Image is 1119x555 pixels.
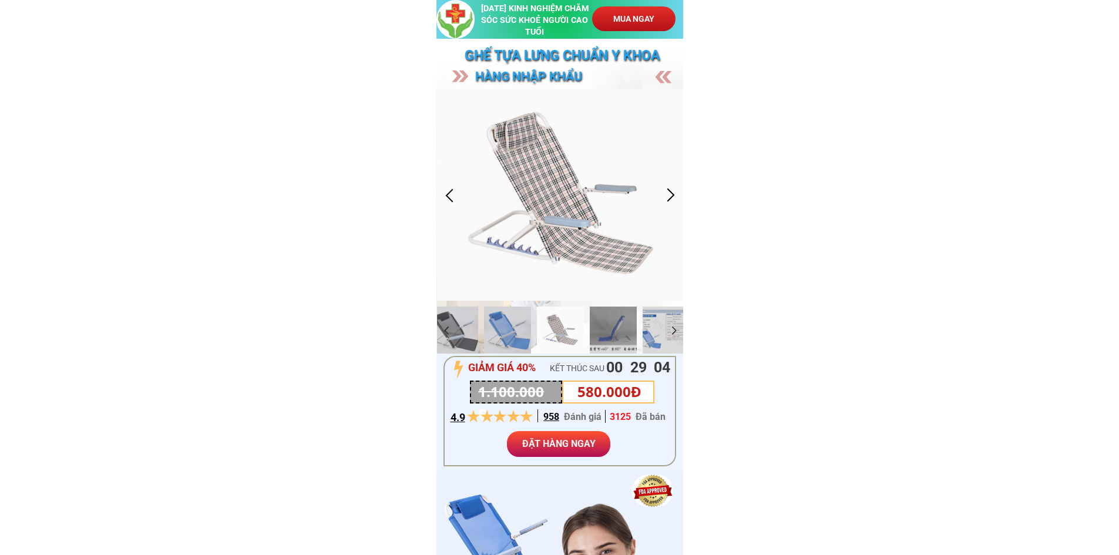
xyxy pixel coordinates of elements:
h3: Ghế tựa lưng CHUẨN Y KHOA [465,45,676,67]
p: ĐẶT HÀNG NGAY [507,431,610,457]
h3: hàng nhập khẩu [GEOGRAPHIC_DATA] [475,67,660,106]
span: Đã bán [636,411,666,422]
h3: GIẢM GIÁ 40% [468,359,549,376]
h3: [DATE] KINH NGHIỆM CHĂM SÓC SỨC KHOẺ NGƯỜI CAO TUỔI [478,3,591,38]
span: 958 [543,411,559,422]
p: MUA NGAY [592,6,676,31]
span: Đánh giá [564,411,601,422]
span: 3125 [610,411,631,422]
h3: 580.000Đ [577,381,642,403]
h3: 4.9 [451,409,468,426]
h3: KẾT THÚC SAU [550,362,629,375]
h3: 1.100.000Đ [478,381,554,426]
